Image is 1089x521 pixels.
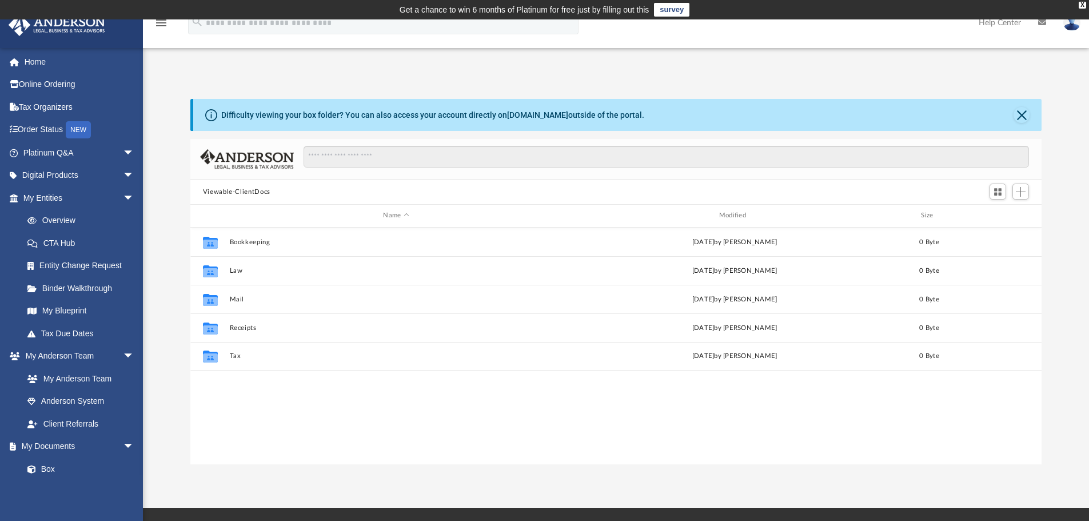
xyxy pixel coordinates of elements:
a: Digital Productsarrow_drop_down [8,164,151,187]
div: Name [229,210,563,221]
span: arrow_drop_down [123,141,146,165]
a: Binder Walkthrough [16,277,151,300]
button: Receipts [229,324,563,332]
button: Add [1012,184,1030,200]
button: Switch to Grid View [990,184,1007,200]
div: Modified [568,210,901,221]
a: Home [8,50,151,73]
span: arrow_drop_down [123,186,146,210]
input: Search files and folders [304,146,1029,168]
div: [DATE] by [PERSON_NAME] [568,294,901,304]
div: id [196,210,224,221]
a: Anderson System [16,390,146,413]
i: menu [154,16,168,30]
img: Anderson Advisors Platinum Portal [5,14,109,36]
a: Client Referrals [16,412,146,435]
a: [DOMAIN_NAME] [507,110,568,120]
div: NEW [66,121,91,138]
img: User Pic [1063,14,1080,31]
a: Tax Organizers [8,96,151,118]
a: Order StatusNEW [8,118,151,142]
div: grid [190,228,1042,464]
button: Bookkeeping [229,238,563,246]
a: survey [654,3,689,17]
span: arrow_drop_down [123,345,146,368]
button: Mail [229,296,563,303]
a: My Anderson Teamarrow_drop_down [8,345,146,368]
div: id [957,210,1037,221]
a: Meeting Minutes [16,480,146,503]
a: Entity Change Request [16,254,151,277]
button: Viewable-ClientDocs [203,187,270,197]
a: Tax Due Dates [16,322,151,345]
button: Close [1014,107,1030,123]
a: CTA Hub [16,232,151,254]
div: Size [906,210,952,221]
div: Difficulty viewing your box folder? You can also access your account directly on outside of the p... [221,109,644,121]
div: [DATE] by [PERSON_NAME] [568,351,901,361]
span: 0 Byte [919,353,939,359]
a: My Entitiesarrow_drop_down [8,186,151,209]
a: My Blueprint [16,300,146,323]
button: Law [229,267,563,275]
span: 0 Byte [919,324,939,331]
a: Overview [16,209,151,232]
a: Online Ordering [8,73,151,96]
span: 0 Byte [919,296,939,302]
span: 0 Byte [919,238,939,245]
a: Box [16,458,140,480]
div: [DATE] by [PERSON_NAME] [568,237,901,247]
span: arrow_drop_down [123,164,146,188]
a: Platinum Q&Aarrow_drop_down [8,141,151,164]
div: [DATE] by [PERSON_NAME] [568,323,901,333]
div: Get a chance to win 6 months of Platinum for free just by filling out this [400,3,649,17]
button: Tax [229,352,563,360]
i: search [191,15,204,28]
span: 0 Byte [919,267,939,273]
a: My Anderson Team [16,367,140,390]
a: menu [154,22,168,30]
span: arrow_drop_down [123,435,146,459]
a: My Documentsarrow_drop_down [8,435,146,458]
div: [DATE] by [PERSON_NAME] [568,265,901,276]
div: close [1079,2,1086,9]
